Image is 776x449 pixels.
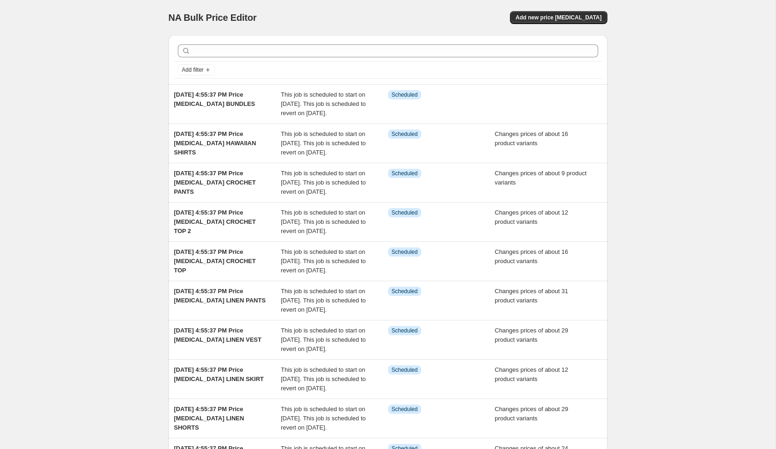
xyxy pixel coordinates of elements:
[174,366,264,382] span: [DATE] 4:55:37 PM Price [MEDICAL_DATA] LINEN SKIRT
[281,209,366,234] span: This job is scheduled to start on [DATE]. This job is scheduled to revert on [DATE].
[392,130,418,138] span: Scheduled
[174,130,256,156] span: [DATE] 4:55:37 PM Price [MEDICAL_DATA] HAWAIIAN SHIRTS
[392,366,418,374] span: Scheduled
[174,248,256,274] span: [DATE] 4:55:37 PM Price [MEDICAL_DATA] CROCHET TOP
[169,12,257,23] span: NA Bulk Price Editor
[392,91,418,98] span: Scheduled
[174,406,244,431] span: [DATE] 4:55:37 PM Price [MEDICAL_DATA] LINEN SHORTS
[495,366,568,382] span: Changes prices of about 12 product variants
[392,170,418,177] span: Scheduled
[495,406,568,422] span: Changes prices of about 29 product variants
[174,209,256,234] span: [DATE] 4:55:37 PM Price [MEDICAL_DATA] CROCHET TOP 2
[174,91,255,107] span: [DATE] 4:55:37 PM Price [MEDICAL_DATA] BUNDLES
[392,406,418,413] span: Scheduled
[178,64,215,75] button: Add filter
[281,366,366,392] span: This job is scheduled to start on [DATE]. This job is scheduled to revert on [DATE].
[281,327,366,352] span: This job is scheduled to start on [DATE]. This job is scheduled to revert on [DATE].
[392,209,418,216] span: Scheduled
[281,91,366,117] span: This job is scheduled to start on [DATE]. This job is scheduled to revert on [DATE].
[495,130,568,147] span: Changes prices of about 16 product variants
[495,170,587,186] span: Changes prices of about 9 product variants
[495,288,568,304] span: Changes prices of about 31 product variants
[174,327,261,343] span: [DATE] 4:55:37 PM Price [MEDICAL_DATA] LINEN VEST
[281,170,366,195] span: This job is scheduled to start on [DATE]. This job is scheduled to revert on [DATE].
[510,11,607,24] button: Add new price [MEDICAL_DATA]
[495,327,568,343] span: Changes prices of about 29 product variants
[281,406,366,431] span: This job is scheduled to start on [DATE]. This job is scheduled to revert on [DATE].
[182,66,204,74] span: Add filter
[515,14,601,21] span: Add new price [MEDICAL_DATA]
[174,170,256,195] span: [DATE] 4:55:37 PM Price [MEDICAL_DATA] CROCHET PANTS
[495,248,568,264] span: Changes prices of about 16 product variants
[281,248,366,274] span: This job is scheduled to start on [DATE]. This job is scheduled to revert on [DATE].
[281,288,366,313] span: This job is scheduled to start on [DATE]. This job is scheduled to revert on [DATE].
[392,248,418,256] span: Scheduled
[392,327,418,334] span: Scheduled
[495,209,568,225] span: Changes prices of about 12 product variants
[281,130,366,156] span: This job is scheduled to start on [DATE]. This job is scheduled to revert on [DATE].
[174,288,266,304] span: [DATE] 4:55:37 PM Price [MEDICAL_DATA] LINEN PANTS
[392,288,418,295] span: Scheduled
